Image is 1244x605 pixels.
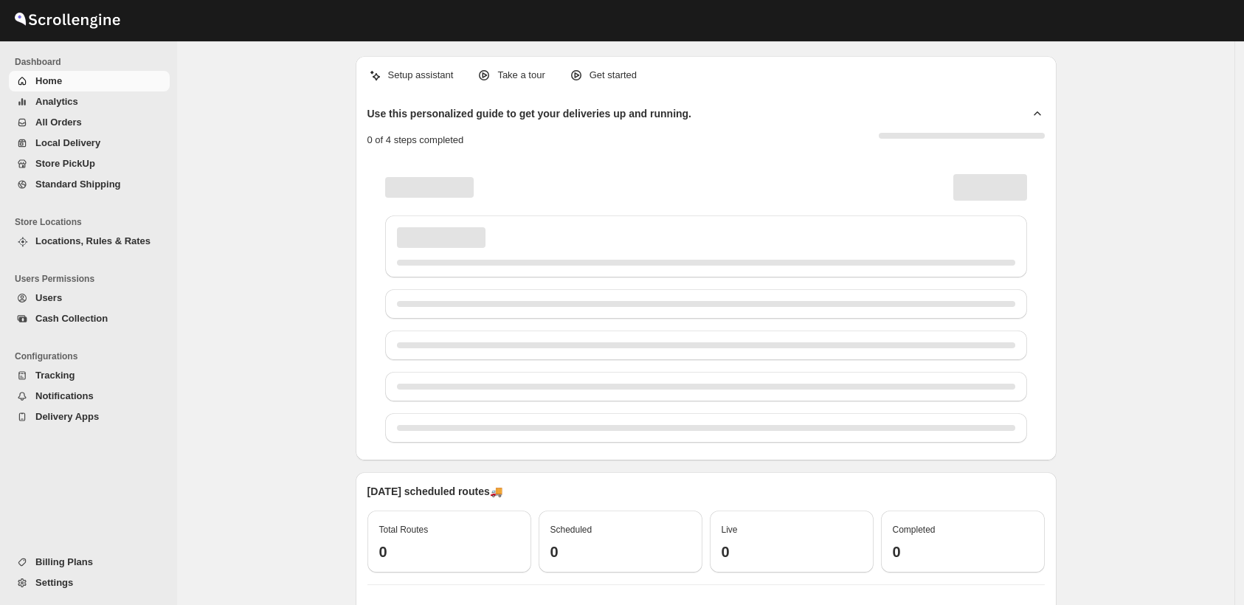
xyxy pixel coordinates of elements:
h3: 0 [722,543,862,561]
h3: 0 [550,543,691,561]
button: Users [9,288,170,308]
button: Billing Plans [9,552,170,573]
p: Get started [590,68,637,83]
button: Settings [9,573,170,593]
h3: 0 [893,543,1033,561]
span: Live [722,525,738,535]
h2: Use this personalized guide to get your deliveries up and running. [367,106,692,121]
span: Billing Plans [35,556,93,567]
button: Tracking [9,365,170,386]
span: Users Permissions [15,273,170,285]
h3: 0 [379,543,519,561]
p: [DATE] scheduled routes 🚚 [367,484,1045,499]
span: Completed [893,525,936,535]
span: Notifications [35,390,94,401]
p: Setup assistant [388,68,454,83]
span: Settings [35,577,73,588]
button: Cash Collection [9,308,170,329]
span: Locations, Rules & Rates [35,235,151,246]
span: Cash Collection [35,313,108,324]
span: Configurations [15,350,170,362]
span: Store Locations [15,216,170,228]
span: Total Routes [379,525,429,535]
span: Analytics [35,96,78,107]
span: Tracking [35,370,75,381]
p: 0 of 4 steps completed [367,133,464,148]
button: All Orders [9,112,170,133]
button: Notifications [9,386,170,407]
span: Users [35,292,62,303]
span: Standard Shipping [35,179,121,190]
span: Dashboard [15,56,170,68]
span: Home [35,75,62,86]
span: All Orders [35,117,82,128]
span: Scheduled [550,525,592,535]
button: Locations, Rules & Rates [9,231,170,252]
button: Analytics [9,91,170,112]
button: Delivery Apps [9,407,170,427]
span: Store PickUp [35,158,95,169]
span: Delivery Apps [35,411,99,422]
div: Page loading [367,159,1045,449]
span: Local Delivery [35,137,100,148]
p: Take a tour [497,68,545,83]
button: Home [9,71,170,91]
